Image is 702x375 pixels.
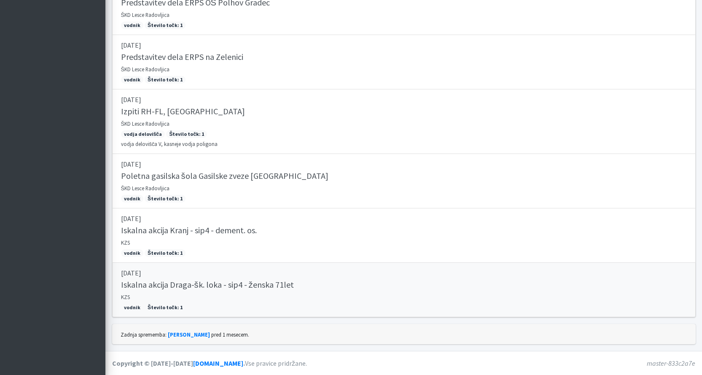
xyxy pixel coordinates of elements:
[145,249,186,257] span: Število točk: 1
[112,89,696,154] a: [DATE] Izpiti RH-FL, [GEOGRAPHIC_DATA] ŠKD Lesce Radovljica vodja delovišča Število točk: 1 vodja...
[112,35,696,89] a: [DATE] Predstavitev dela ERPS na Zelenici ŠKD Lesce Radovljica vodnik Število točk: 1
[121,140,218,147] small: vodja delovišča V, kasneje vodja poligona
[121,76,143,84] span: vodnik
[121,171,328,181] h5: Poletna gasilska šola Gasilske zveze [GEOGRAPHIC_DATA]
[105,351,702,375] footer: Vse pravice pridržane.
[647,359,695,367] em: master-833c2a7e
[121,185,170,192] small: ŠKD Lesce Radovljica
[121,304,143,311] span: vodnik
[121,239,130,246] small: KZS
[112,154,696,208] a: [DATE] Poletna gasilska šola Gasilske zveze [GEOGRAPHIC_DATA] ŠKD Lesce Radovljica vodnik Število...
[121,130,165,138] span: vodja delovišča
[121,159,687,169] p: [DATE]
[145,22,186,29] span: Število točk: 1
[121,40,687,50] p: [DATE]
[166,130,207,138] span: Število točk: 1
[121,294,130,300] small: KZS
[121,11,170,18] small: ŠKD Lesce Radovljica
[121,52,243,62] h5: Predstavitev dela ERPS na Zelenici
[121,280,294,290] h5: Iskalna akcija Draga-šk. loka - sip4 - ženska 71let
[121,213,687,224] p: [DATE]
[121,249,143,257] span: vodnik
[145,195,186,202] span: Število točk: 1
[121,106,245,116] h5: Izpiti RH-FL, [GEOGRAPHIC_DATA]
[121,120,170,127] small: ŠKD Lesce Radovljica
[121,331,249,338] small: Zadnja sprememba: pred 1 mesecem.
[193,359,243,367] a: [DOMAIN_NAME]
[112,263,696,317] a: [DATE] Iskalna akcija Draga-šk. loka - sip4 - ženska 71let KZS vodnik Število točk: 1
[121,268,687,278] p: [DATE]
[112,359,245,367] strong: Copyright © [DATE]-[DATE] .
[121,195,143,202] span: vodnik
[112,208,696,263] a: [DATE] Iskalna akcija Kranj - sip4 - dement. os. KZS vodnik Število točk: 1
[121,66,170,73] small: ŠKD Lesce Radovljica
[145,304,186,311] span: Število točk: 1
[145,76,186,84] span: Število točk: 1
[121,225,257,235] h5: Iskalna akcija Kranj - sip4 - dement. os.
[168,331,210,338] a: [PERSON_NAME]
[121,94,687,105] p: [DATE]
[121,22,143,29] span: vodnik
